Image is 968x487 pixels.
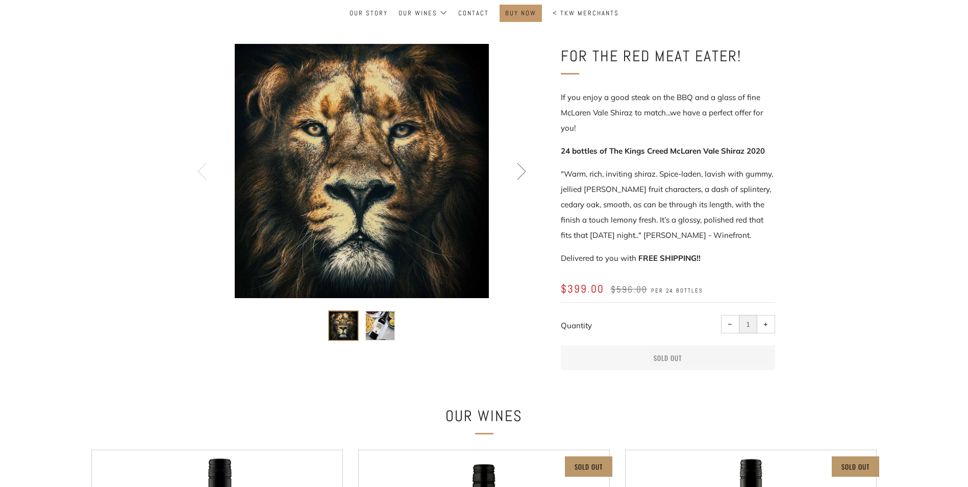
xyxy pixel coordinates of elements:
[505,5,536,21] a: BUY NOW
[399,5,448,21] a: Our Wines
[316,404,653,428] h2: Our Wines
[611,284,648,295] span: $596.00
[561,90,775,136] p: If you enjoy a good steak on the BBQ and a glass of fine McLaren Vale Shiraz to match...we have a...
[763,322,768,327] span: +
[328,310,359,341] button: Load image into Gallery viewer, 24 bottles of The Kings Creed McLaren Vale Shiraz 2017
[575,460,603,473] p: Sold Out
[561,251,775,266] p: Delivered to you with
[739,315,757,333] input: quantity
[561,346,775,370] button: Sold Out
[638,253,701,263] strong: FREE SHIPPING!!
[561,169,773,240] span: "Warm, rich, inviting shiraz. Spice-laden, lavish with gummy, jellied [PERSON_NAME] fruit charact...
[728,322,732,327] span: −
[553,5,619,21] a: < TKW Merchants
[654,353,682,363] span: Sold Out
[350,5,388,21] a: Our Story
[366,311,394,340] img: Load image into Gallery viewer, 24 bottles of The Kings Creed McLaren Vale Shiraz 2017
[561,321,592,330] label: Quantity
[561,44,775,68] h1: FOR THE RED MEAT EATER!
[561,282,604,296] span: $399.00
[329,311,358,340] img: Load image into Gallery viewer, 24 bottles of The Kings Creed McLaren Vale Shiraz 2017
[651,287,703,295] span: per 24 bottles
[841,460,870,473] p: Sold Out
[458,5,489,21] a: Contact
[561,146,765,156] strong: 24 bottles of The Kings Creed McLaren Vale Shiraz 2020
